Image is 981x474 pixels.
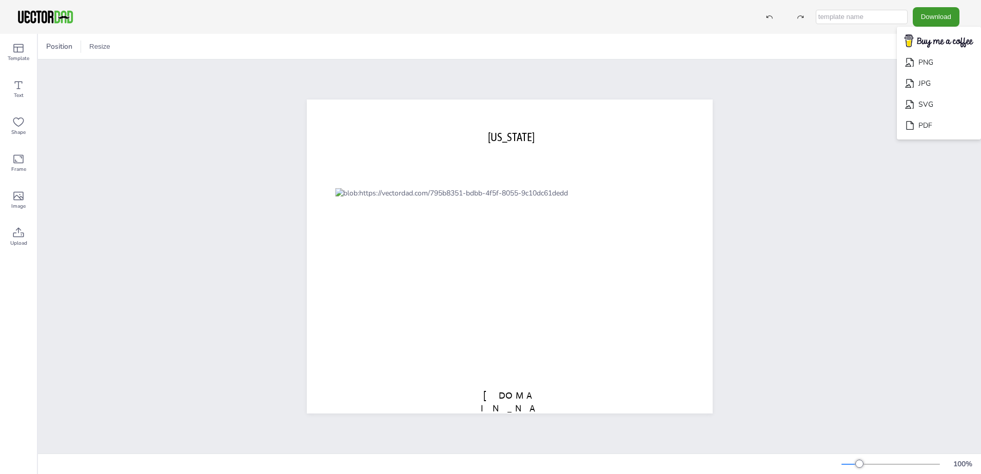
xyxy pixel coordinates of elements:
[913,7,959,26] button: Download
[44,42,74,51] span: Position
[11,128,26,136] span: Shape
[16,9,74,25] img: VectorDad-1.png
[898,31,980,51] img: buymecoffee.png
[897,52,981,73] li: PNG
[481,390,538,427] span: [DOMAIN_NAME]
[8,54,29,63] span: Template
[10,239,27,247] span: Upload
[897,27,981,140] ul: Download
[950,459,975,469] div: 100 %
[897,115,981,136] li: PDF
[897,73,981,94] li: JPG
[488,130,535,144] span: [US_STATE]
[85,38,114,55] button: Resize
[14,91,24,100] span: Text
[11,165,26,173] span: Frame
[816,10,908,24] input: template name
[11,202,26,210] span: Image
[897,94,981,115] li: SVG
